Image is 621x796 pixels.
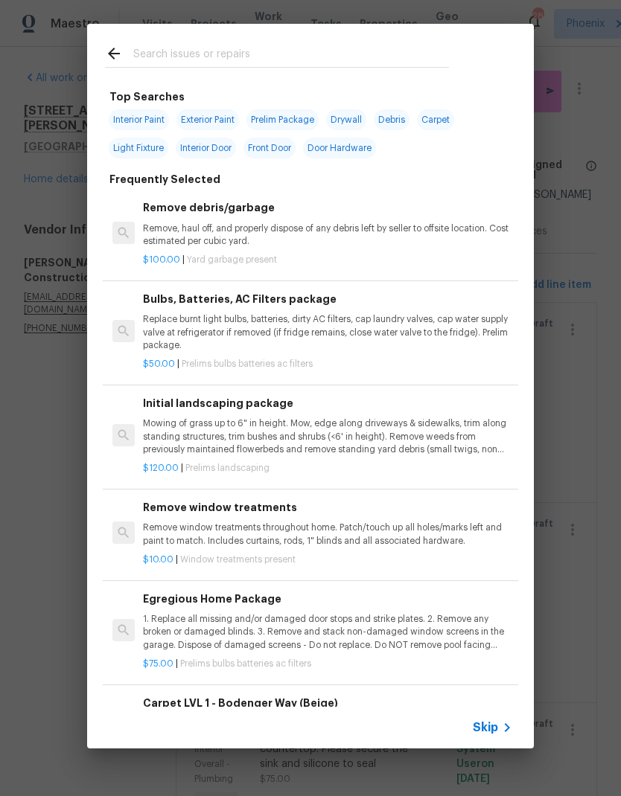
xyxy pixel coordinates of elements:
[303,138,376,158] span: Door Hardware
[143,658,512,670] p: |
[417,109,454,130] span: Carpet
[143,695,512,711] h6: Carpet LVL 1 - Bodenger Way (Beige)
[143,395,512,411] h6: Initial landscaping package
[143,313,512,351] p: Replace burnt light bulbs, batteries, dirty AC filters, cap laundry valves, cap water supply valv...
[143,222,512,248] p: Remove, haul off, and properly dispose of any debris left by seller to offsite location. Cost est...
[143,499,512,516] h6: Remove window treatments
[185,463,270,472] span: Prelims landscaping
[182,359,313,368] span: Prelims bulbs batteries ac filters
[143,199,512,216] h6: Remove debris/garbage
[133,45,449,67] input: Search issues or repairs
[374,109,410,130] span: Debris
[246,109,319,130] span: Prelim Package
[109,109,169,130] span: Interior Paint
[143,463,179,472] span: $120.00
[109,171,220,187] h6: Frequently Selected
[143,553,512,566] p: |
[473,720,498,735] span: Skip
[143,255,180,264] span: $100.00
[109,138,168,158] span: Light Fixture
[143,521,512,547] p: Remove window treatments throughout home. Patch/touch up all holes/marks left and paint to match....
[243,138,296,158] span: Front Door
[187,255,277,264] span: Yard garbage present
[143,291,512,307] h6: Bulbs, Batteries, AC Filters package
[180,555,296,564] span: Window treatments present
[109,89,185,105] h6: Top Searches
[143,591,512,607] h6: Egregious Home Package
[326,109,366,130] span: Drywall
[143,254,512,266] p: |
[176,109,239,130] span: Exterior Paint
[143,555,173,564] span: $10.00
[143,359,175,368] span: $50.00
[180,659,311,668] span: Prelims bulbs batteries ac filters
[143,462,512,475] p: |
[143,358,512,370] p: |
[176,138,236,158] span: Interior Door
[143,659,173,668] span: $75.00
[143,417,512,455] p: Mowing of grass up to 6" in height. Mow, edge along driveways & sidewalks, trim along standing st...
[143,613,512,651] p: 1. Replace all missing and/or damaged door stops and strike plates. 2. Remove any broken or damag...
